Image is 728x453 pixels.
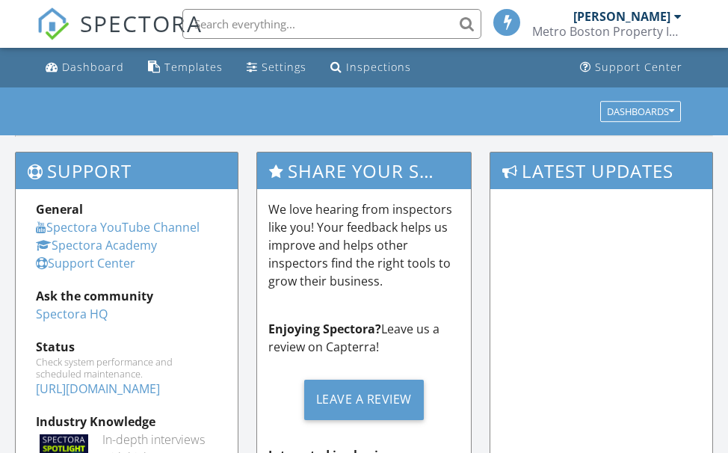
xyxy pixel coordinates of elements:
div: Status [36,338,218,356]
a: [URL][DOMAIN_NAME] [36,380,160,397]
div: Templates [164,60,223,74]
div: Industry Knowledge [36,413,218,431]
h3: Support [16,152,238,189]
a: SPECTORA [37,20,203,52]
div: Check system performance and scheduled maintenance. [36,356,218,380]
div: [PERSON_NAME] [573,9,670,24]
a: Spectora YouTube Channel [36,219,200,235]
a: Dashboard [40,54,130,81]
img: The Best Home Inspection Software - Spectora [37,7,70,40]
button: Dashboards [600,101,681,122]
a: Support Center [574,54,688,81]
a: Spectora HQ [36,306,108,322]
a: Settings [241,54,312,81]
div: Settings [262,60,306,74]
div: Metro Boston Property Inspections, Inc. [532,24,682,39]
p: We love hearing from inspectors like you! Your feedback helps us improve and helps other inspecto... [268,200,459,290]
div: Inspections [346,60,411,74]
strong: Enjoying Spectora? [268,321,381,337]
h3: Share Your Spectora Experience [257,152,470,189]
a: Templates [142,54,229,81]
input: Search everything... [182,9,481,39]
a: Spectora Academy [36,237,157,253]
a: Leave a Review [268,368,459,431]
a: Support Center [36,255,135,271]
p: Leave us a review on Capterra! [268,320,459,356]
a: Inspections [324,54,417,81]
div: Dashboard [62,60,124,74]
div: Leave a Review [304,380,424,420]
strong: General [36,201,83,218]
h3: Latest Updates [490,152,712,189]
div: Dashboards [607,106,674,117]
span: SPECTORA [80,7,203,39]
div: Support Center [595,60,682,74]
div: Ask the community [36,287,218,305]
